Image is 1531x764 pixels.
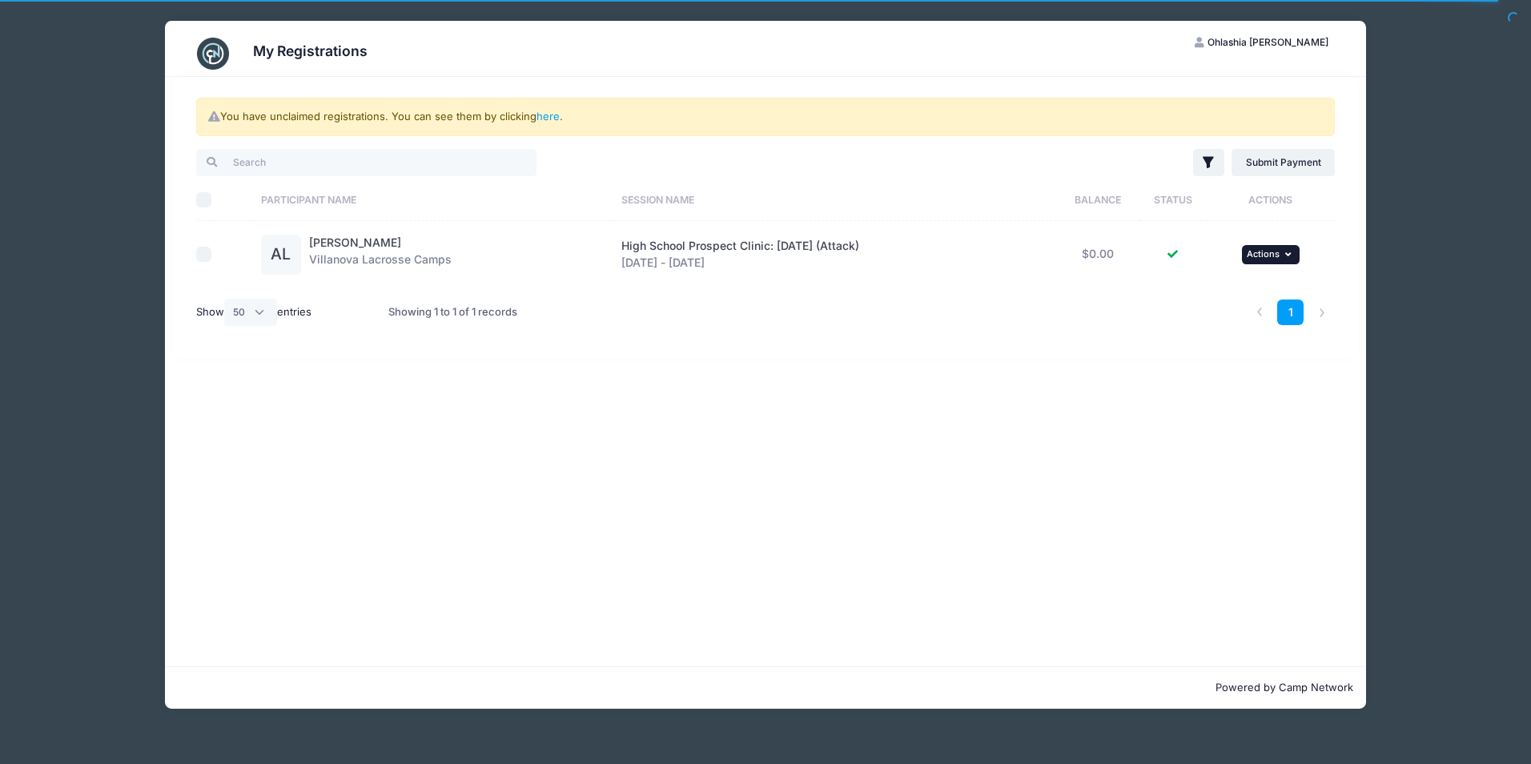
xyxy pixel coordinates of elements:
span: Actions [1247,248,1280,259]
img: CampNetwork [197,38,229,70]
input: Search [196,149,536,176]
a: [PERSON_NAME] [309,235,401,249]
button: Ohlashia [PERSON_NAME] [1181,29,1343,56]
div: Showing 1 to 1 of 1 records [388,294,517,331]
h3: My Registrations [253,42,368,59]
a: here [536,110,560,123]
th: Balance: activate to sort column ascending [1056,179,1139,221]
th: Actions: activate to sort column ascending [1207,179,1335,221]
div: AL [261,235,301,275]
a: Submit Payment [1232,149,1335,176]
label: Show entries [196,299,311,326]
div: Villanova Lacrosse Camps [309,235,452,275]
p: Powered by Camp Network [178,680,1353,696]
select: Showentries [224,299,277,326]
th: Status: activate to sort column ascending [1139,179,1207,221]
button: Actions [1242,245,1300,264]
div: [DATE] - [DATE] [621,238,1049,271]
a: AL [261,248,301,262]
span: Ohlashia [PERSON_NAME] [1208,36,1328,48]
th: Session Name: activate to sort column ascending [613,179,1056,221]
span: High School Prospect Clinic: [DATE] (Attack) [621,239,859,252]
div: You have unclaimed registrations. You can see them by clicking . [196,98,1335,136]
th: Participant Name: activate to sort column ascending [253,179,613,221]
th: Select All [196,179,253,221]
td: $0.00 [1056,221,1139,288]
a: 1 [1277,300,1304,326]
